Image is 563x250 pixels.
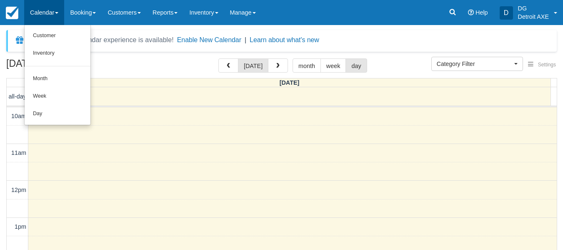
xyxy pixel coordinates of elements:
[11,113,26,119] span: 10am
[345,58,367,73] button: day
[468,10,474,15] i: Help
[250,36,319,43] a: Learn about what's new
[523,59,561,71] button: Settings
[24,25,91,125] ul: Calendar
[25,27,90,45] a: Customer
[320,58,346,73] button: week
[9,93,26,100] span: all-day
[177,36,241,44] button: Enable New Calendar
[293,58,321,73] button: month
[25,88,90,105] a: Week
[11,187,26,193] span: 12pm
[518,13,549,21] p: Detroit AXE
[15,223,26,230] span: 1pm
[238,58,268,73] button: [DATE]
[280,79,300,86] span: [DATE]
[6,7,18,19] img: checkfront-main-nav-mini-logo.png
[500,6,513,20] div: D
[475,9,488,16] span: Help
[538,62,556,68] span: Settings
[431,57,523,71] button: Category Filter
[6,58,112,74] h2: [DATE]
[518,4,549,13] p: DG
[25,70,90,88] a: Month
[28,35,174,45] div: A new Booking Calendar experience is available!
[245,36,246,43] span: |
[11,149,26,156] span: 11am
[25,105,90,123] a: Day
[437,60,512,68] span: Category Filter
[25,45,90,62] a: Inventory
